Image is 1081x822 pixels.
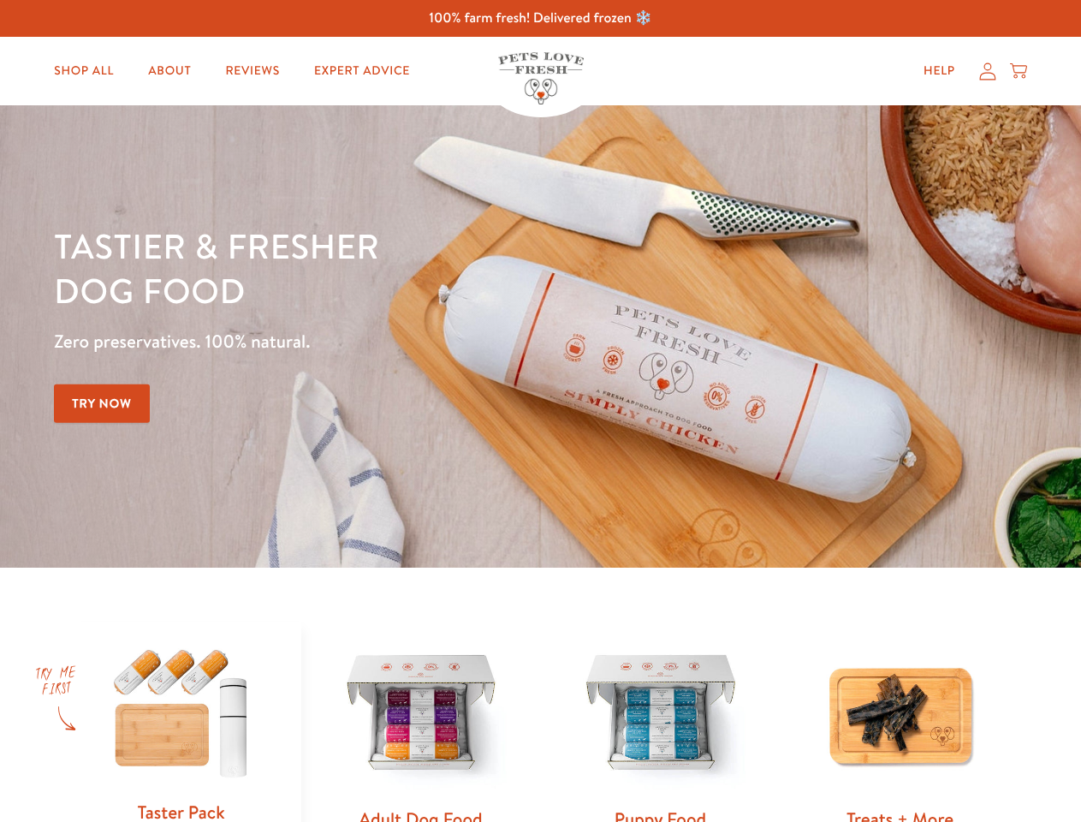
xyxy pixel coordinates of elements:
a: Try Now [54,384,150,423]
a: Help [910,54,969,88]
h1: Tastier & fresher dog food [54,223,703,313]
a: About [134,54,205,88]
a: Expert Advice [300,54,424,88]
a: Reviews [211,54,293,88]
img: Pets Love Fresh [498,52,584,104]
a: Shop All [40,54,128,88]
p: Zero preservatives. 100% natural. [54,326,703,357]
